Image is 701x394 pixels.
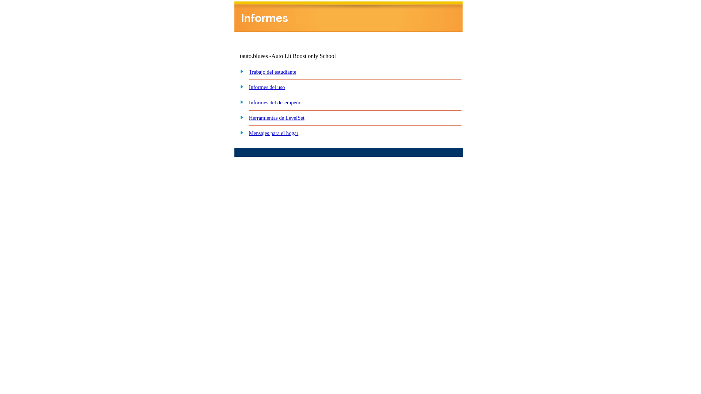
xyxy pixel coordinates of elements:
a: Trabajo del estudiante [249,69,296,75]
nobr: Auto Lit Boost only School [271,53,336,59]
img: plus.gif [236,98,244,105]
img: plus.gif [236,114,244,120]
a: Mensajes para el hogar [249,130,299,136]
img: header [234,1,463,32]
a: Herramientas de LevelSet [249,115,304,121]
img: plus.gif [236,68,244,74]
a: Informes del desempeño [249,100,302,105]
img: plus.gif [236,129,244,136]
a: Informes del uso [249,84,285,90]
img: plus.gif [236,83,244,90]
td: tauto.bluees - [240,53,374,59]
